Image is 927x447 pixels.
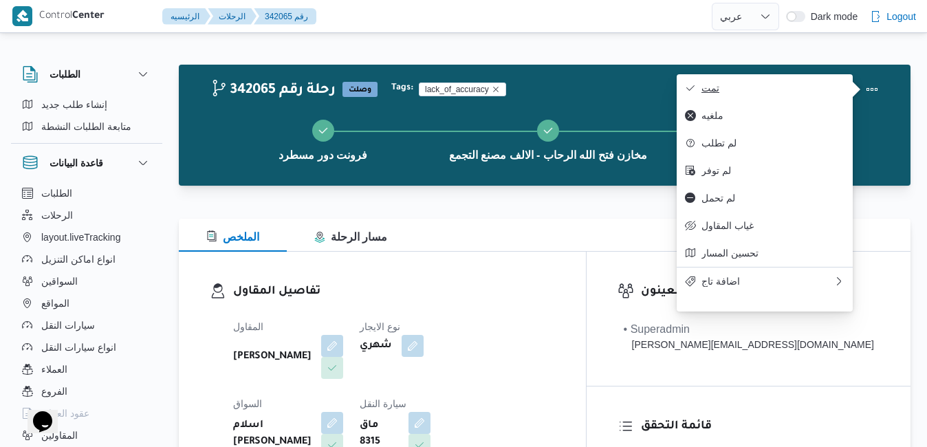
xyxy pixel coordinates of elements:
[641,417,880,436] h3: قائمة التحقق
[661,103,886,175] button: فرونت دور مسطرد
[17,270,157,292] button: السواقين
[492,85,500,94] button: Remove trip tag
[210,103,435,175] button: فرونت دور مسطرد
[208,8,257,25] button: الرحلات
[435,103,660,175] button: مخازن فتح الله الرحاب - الالف مصنع التجمع
[41,317,95,334] span: سيارات النقل
[318,125,329,136] svg: Step 1 is complete
[677,184,853,212] button: لم تحمل
[858,76,886,103] button: Actions
[17,116,157,138] button: متابعة الطلبات النشطة
[17,94,157,116] button: إنشاء طلب جديد
[17,336,157,358] button: انواع سيارات النقل
[701,193,844,204] span: لم تحمل
[17,292,157,314] button: المواقع
[360,338,392,354] b: شهري
[342,82,378,97] span: وصلت
[17,358,157,380] button: العملاء
[314,231,387,243] span: مسار الرحلة
[641,283,880,301] h3: المعينون
[41,361,67,378] span: العملاء
[419,83,506,96] span: lack_of_accuracy
[391,83,413,94] b: Tags:
[677,212,853,239] button: غياب المقاول
[677,157,853,184] button: لم توفر
[677,267,853,295] button: اضافة تاج
[41,118,131,135] span: متابعة الطلبات النشطة
[701,138,844,149] span: لم تطلب
[17,204,157,226] button: الرحلات
[41,295,69,312] span: المواقع
[41,339,116,356] span: انواع سيارات النقل
[677,102,853,129] button: ملغيه
[41,251,116,268] span: انواع اماكن التنزيل
[41,229,120,246] span: layout.liveTracking
[17,248,157,270] button: انواع اماكن التنزيل
[11,94,162,143] div: الطلبات
[233,398,262,409] span: السواق
[233,283,555,301] h3: تفاصيل المقاول
[233,349,312,365] b: [PERSON_NAME]
[17,402,157,424] button: عقود العملاء
[425,83,489,96] span: lack_of_accuracy
[805,11,858,22] span: Dark mode
[17,314,157,336] button: سيارات النقل
[864,3,921,30] button: Logout
[624,321,874,352] span: • Superadmin mohamed.nabil@illa.com.eg
[701,220,844,231] span: غياب المقاول
[72,11,105,22] b: Center
[41,405,89,422] span: عقود العملاء
[41,273,78,290] span: السواقين
[14,392,58,433] iframe: chat widget
[624,321,874,338] div: • Superadmin
[50,66,80,83] h3: الطلبات
[41,383,67,400] span: الفروع
[701,248,844,259] span: تحسين المسار
[22,155,151,171] button: قاعدة البيانات
[41,185,72,201] span: الطلبات
[17,380,157,402] button: الفروع
[677,239,853,267] button: تحسين المسار
[701,165,844,176] span: لم توفر
[449,147,647,164] span: مخازن فتح الله الرحاب - الالف مصنع التجمع
[701,276,833,287] span: اضافة تاج
[206,231,259,243] span: الملخص
[17,182,157,204] button: الطلبات
[41,96,107,113] span: إنشاء طلب جديد
[279,147,367,164] span: فرونت دور مسطرد
[349,86,371,94] b: وصلت
[254,8,316,25] button: 342065 رقم
[41,427,78,444] span: المقاولين
[17,424,157,446] button: المقاولين
[360,398,406,409] span: سيارة النقل
[50,155,103,171] h3: قاعدة البيانات
[233,321,263,332] span: المقاول
[210,82,336,100] h2: 342065 رحلة رقم
[360,321,400,332] span: نوع الايجار
[701,110,844,121] span: ملغيه
[41,207,73,223] span: الرحلات
[162,8,210,25] button: الرئيسيه
[17,226,157,248] button: layout.liveTracking
[677,74,853,102] button: تمت
[22,66,151,83] button: الطلبات
[12,6,32,26] img: X8yXhbKr1z7QwAAAABJRU5ErkJggg==
[624,338,874,352] div: [PERSON_NAME][EMAIL_ADDRESS][DOMAIN_NAME]
[886,8,916,25] span: Logout
[543,125,554,136] svg: Step 2 is complete
[701,83,844,94] span: تمت
[677,129,853,157] button: لم تطلب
